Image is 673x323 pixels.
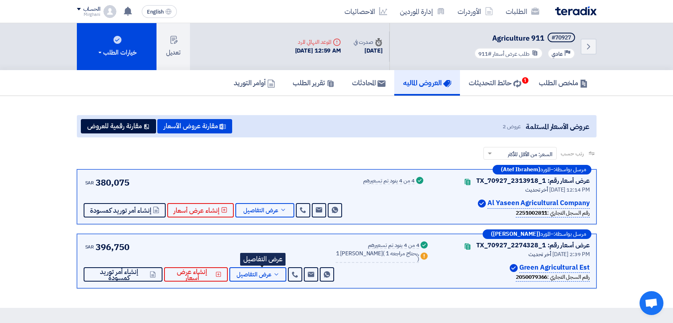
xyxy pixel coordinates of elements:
div: #70927 [552,35,571,41]
div: عرض التفاصيل [240,253,286,266]
div: 4 من 4 بنود تم تسعيرهم [363,178,415,184]
a: المحادثات [343,70,394,96]
div: الحساب [83,6,100,13]
span: عرض التفاصيل [243,208,278,213]
div: – [483,229,591,239]
h5: ملخص الطلب [539,78,588,87]
p: Green Agricultural Est [519,262,590,273]
span: ) [417,255,419,263]
span: SAR [85,243,94,251]
span: #911 [478,50,491,58]
div: الموعد النهائي للرد [295,38,341,46]
span: English [147,9,164,15]
span: مرسل بواسطة: [554,231,586,237]
div: عرض أسعار رقم: TX_70927_2313918_1 [476,176,590,186]
span: إنشاء أمر توريد كمسودة [90,269,149,281]
button: عرض التفاصيل [235,203,294,217]
button: English [142,5,177,18]
span: Agriculture 911 [492,33,544,43]
a: ملخص الطلب [530,70,597,96]
h5: العروض الماليه [403,78,451,87]
b: 2251002811 [516,209,547,217]
button: خيارات الطلب [77,23,157,70]
span: رتب حسب [561,149,583,158]
div: Mirghani [77,12,100,17]
div: 1 [PERSON_NAME] [336,251,419,263]
h5: المحادثات [352,78,385,87]
b: (Atef Ibrahem) [501,167,540,172]
div: [DATE] [354,46,382,55]
h5: Agriculture 911 [473,33,577,44]
a: الطلبات [499,2,546,21]
img: Verified Account [510,264,518,272]
img: Teradix logo [555,6,597,16]
span: ( [383,249,385,258]
span: أخر تحديث [525,186,548,194]
span: عروض 2 [503,122,521,131]
button: مقارنة رقمية للعروض [81,119,156,133]
span: المورد [540,231,550,237]
p: Al Yaseen Agricultural Company [487,198,589,209]
span: المورد [540,167,550,172]
a: أوامر التوريد [225,70,284,96]
button: إنشاء عرض أسعار [167,203,234,217]
button: عرض التفاصيل [229,267,286,282]
h5: تقرير الطلب [293,78,335,87]
a: الأوردرات [451,2,499,21]
img: Verified Account [478,200,486,208]
span: إنشاء عرض أسعار [174,208,219,213]
button: إنشاء أمر توريد كمسودة [84,203,166,217]
span: [DATE] 12:14 PM [549,186,590,194]
div: عرض أسعار رقم: TX_70927_2274328_1 [476,241,590,250]
span: أخر تحديث [528,250,551,258]
b: ([PERSON_NAME]) [491,231,540,237]
div: صدرت في [354,38,382,46]
span: SAR [85,179,94,186]
span: 1 [522,77,528,84]
span: 396,750 [96,241,129,254]
div: خيارات الطلب [97,48,137,57]
button: إنشاء عرض أسعار [164,267,228,282]
span: عرض التفاصيل [237,272,272,278]
button: تعديل [157,23,190,70]
a: العروض الماليه [394,70,460,96]
span: 1 يحتاج مراجعه, [386,249,419,258]
div: رقم السجل التجاري : [516,273,589,282]
a: Open chat [640,291,663,315]
a: إدارة الموردين [393,2,451,21]
div: رقم السجل التجاري : [516,209,589,217]
span: عروض الأسعار المستلمة [526,121,589,132]
div: [DATE] 12:59 AM [295,46,341,55]
span: [DATE] 2:39 PM [552,250,590,258]
span: مرسل بواسطة: [554,167,586,172]
span: 380,075 [96,176,129,189]
b: 2050079366 [516,273,547,281]
span: إنشاء أمر توريد كمسودة [90,208,151,213]
div: – [493,165,591,174]
a: الاحصائيات [338,2,393,21]
span: السعر: من الأقل للأكثر [508,150,552,159]
img: profile_test.png [104,5,116,18]
span: عادي [552,50,563,58]
div: 4 من 4 بنود تم تسعيرهم [368,243,419,249]
h5: حائط التحديثات [469,78,521,87]
button: مقارنة عروض الأسعار [157,119,232,133]
a: تقرير الطلب [284,70,343,96]
button: إنشاء أمر توريد كمسودة [84,267,162,282]
span: طلب عرض أسعار [493,50,530,58]
a: حائط التحديثات1 [460,70,530,96]
h5: أوامر التوريد [234,78,275,87]
span: إنشاء عرض أسعار [170,269,214,281]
